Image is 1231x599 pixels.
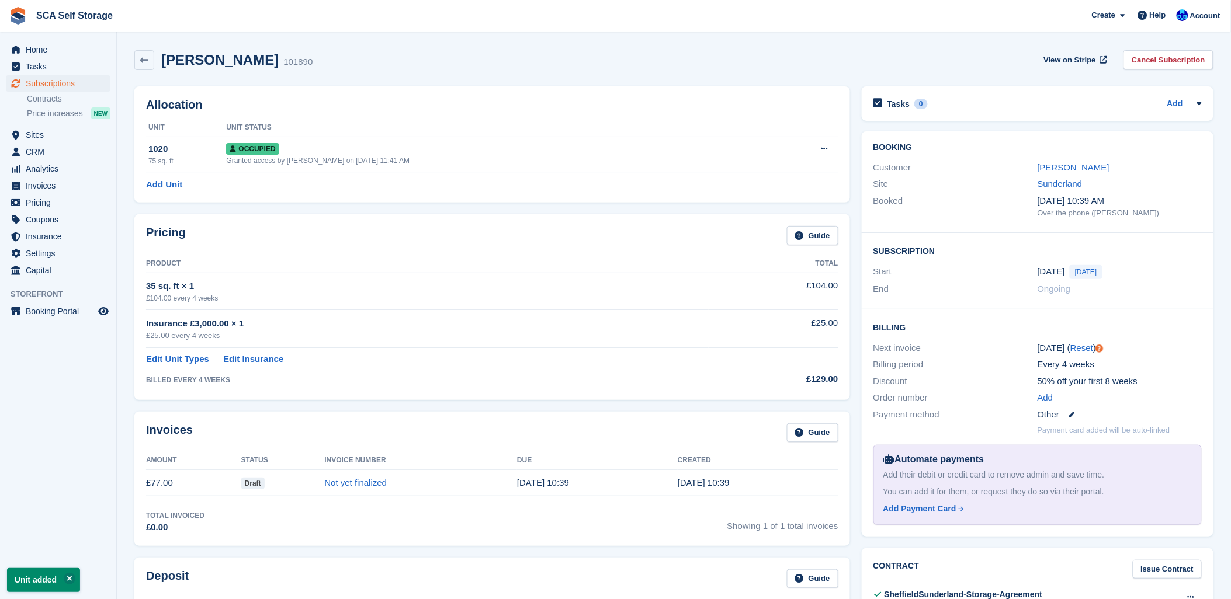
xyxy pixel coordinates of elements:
th: Status [241,451,325,470]
div: Customer [873,161,1038,175]
a: menu [6,75,110,92]
a: menu [6,177,110,194]
td: £25.00 [709,310,838,348]
span: Draft [241,478,265,489]
div: Tooltip anchor [1094,343,1105,354]
div: 1020 [148,142,226,156]
a: View on Stripe [1039,50,1110,69]
h2: Contract [873,560,920,579]
a: Contracts [27,93,110,105]
span: Help [1150,9,1166,21]
a: menu [6,262,110,278]
div: £129.00 [709,372,838,386]
span: Home [26,41,96,58]
th: Amount [146,451,241,470]
h2: Booking [873,143,1202,152]
div: Site [873,177,1038,191]
span: Tasks [26,58,96,75]
p: Unit added [7,568,80,592]
div: Billing period [873,358,1038,371]
h2: Pricing [146,226,186,245]
img: stora-icon-8386f47178a22dfd0bd8f6a31ec36ba5ce8667c1dd55bd0f319d3a0aa187defe.svg [9,7,27,25]
a: menu [6,303,110,319]
th: Unit [146,119,226,137]
div: Automate payments [883,452,1192,466]
a: menu [6,228,110,245]
div: Start [873,265,1038,279]
a: Preview store [96,304,110,318]
span: Coupons [26,211,96,228]
span: Settings [26,245,96,262]
div: 50% off your first 8 weeks [1038,375,1202,388]
span: Showing 1 of 1 total invoices [727,510,838,534]
time: 2025-08-16 00:00:00 UTC [1038,265,1065,278]
div: You can add it for them, or request they do so via their portal. [883,486,1192,498]
div: 35 sq. ft × 1 [146,280,709,293]
time: 2025-08-16 09:39:46 UTC [678,478,730,487]
div: Every 4 weeks [1038,358,1202,371]
div: Order number [873,391,1038,405]
a: menu [6,211,110,228]
a: Add Payment Card [883,503,1187,515]
div: Discount [873,375,1038,388]
h2: Billing [873,321,1202,333]
a: Guide [787,226,838,245]
p: Payment card added will be auto-linked [1038,424,1170,436]
span: Occupied [226,143,279,155]
img: Kelly Neesham [1177,9,1188,21]
td: £104.00 [709,273,838,309]
div: Insurance £3,000.00 × 1 [146,317,709,330]
a: menu [6,127,110,143]
h2: Invoices [146,423,193,443]
h2: Subscription [873,245,1202,256]
div: 75 sq. ft [148,156,226,166]
span: Capital [26,262,96,278]
a: menu [6,144,110,160]
div: Payment method [873,408,1038,422]
a: Add [1167,97,1183,111]
span: Create [1092,9,1115,21]
div: 101890 [283,55,313,69]
a: Add Unit [146,178,182,191]
span: CRM [26,144,96,160]
span: Insurance [26,228,96,245]
span: Analytics [26,161,96,177]
span: Storefront [11,288,116,300]
a: menu [6,58,110,75]
div: Other [1038,408,1202,422]
a: Guide [787,569,838,588]
time: 2025-08-17 09:39:46 UTC [517,478,569,487]
div: £25.00 every 4 weeks [146,330,709,342]
a: menu [6,41,110,58]
a: Sunderland [1038,179,1083,189]
div: [DATE] 10:39 AM [1038,194,1202,208]
div: Granted access by [PERSON_NAME] on [DATE] 11:41 AM [226,155,766,166]
a: menu [6,161,110,177]
h2: [PERSON_NAME] [161,52,279,68]
td: £77.00 [146,470,241,496]
th: Unit Status [226,119,766,137]
div: End [873,283,1038,296]
div: £0.00 [146,521,204,534]
a: Edit Unit Types [146,353,209,366]
div: [DATE] ( ) [1038,342,1202,355]
a: Cancel Subscription [1123,50,1213,69]
div: Add Payment Card [883,503,956,515]
span: Pricing [26,194,96,211]
a: [PERSON_NAME] [1038,162,1109,172]
span: Account [1190,10,1220,22]
span: Invoices [26,177,96,194]
div: Next invoice [873,342,1038,355]
h2: Tasks [887,99,910,109]
th: Product [146,255,709,273]
th: Due [517,451,678,470]
th: Total [709,255,838,273]
span: [DATE] [1070,265,1102,279]
a: Add [1038,391,1053,405]
h2: Allocation [146,98,838,112]
a: Edit Insurance [223,353,283,366]
a: menu [6,245,110,262]
a: SCA Self Storage [32,6,117,25]
a: menu [6,194,110,211]
a: Price increases NEW [27,107,110,120]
